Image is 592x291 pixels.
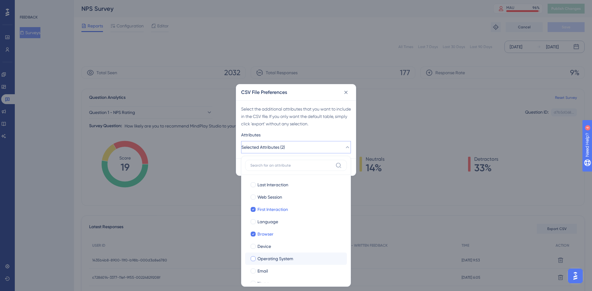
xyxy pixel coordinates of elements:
span: Device [257,243,271,250]
span: Name [257,280,269,287]
h2: CSV File Preferences [241,89,287,96]
input: Search for an attribute [250,163,333,168]
span: Last Interaction [257,181,288,188]
span: Attributes [241,131,261,139]
span: Web Session [257,193,282,201]
span: Operating System [257,255,293,262]
span: Language [257,218,278,225]
span: Browser [257,230,273,238]
div: Select the additional attributes that you want to include in the CSV file. If you only want the d... [241,105,351,127]
span: Email [257,267,268,275]
span: Need Help? [14,2,39,9]
div: 4 [43,3,45,8]
iframe: UserGuiding AI Assistant Launcher [566,267,585,285]
span: Selected Attributes (2) [241,143,285,151]
span: First Interaction [257,206,288,213]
